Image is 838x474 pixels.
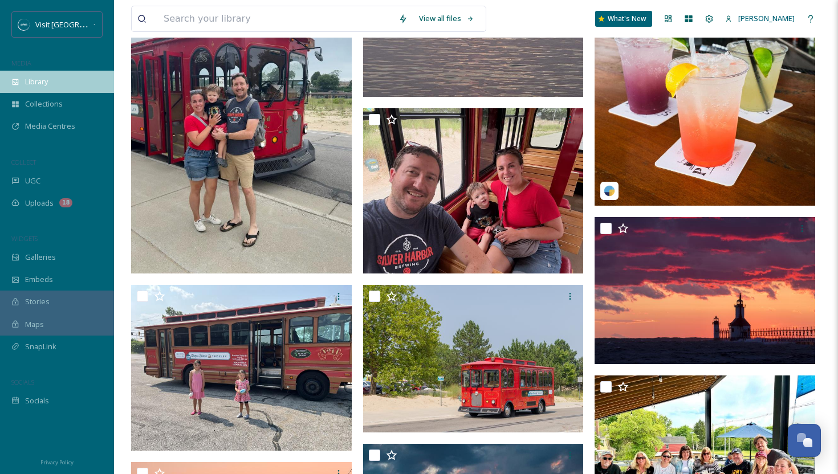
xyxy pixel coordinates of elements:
img: IMG_4547.jpg [595,217,815,364]
a: View all files [413,7,480,30]
span: WIDGETS [11,234,38,243]
span: MEDIA [11,59,31,67]
span: COLLECT [11,158,36,166]
span: Embeds [25,274,53,285]
img: snapsea-logo.png [604,185,615,197]
span: [PERSON_NAME] [738,13,795,23]
span: UGC [25,175,40,186]
span: SnapLink [25,341,56,352]
span: Uploads [25,198,54,209]
span: Maps [25,319,44,330]
div: 18 [59,198,72,207]
span: Privacy Policy [40,459,74,466]
a: What's New [595,11,652,27]
img: FB7A1967.jpg [363,285,584,432]
span: SOCIALS [11,378,34,386]
input: Search your library [158,6,393,31]
span: Visit [GEOGRAPHIC_DATA][US_STATE] [35,19,162,30]
span: Library [25,76,48,87]
a: Privacy Policy [40,455,74,468]
img: SM%20Social%20Profile.png [18,19,30,30]
span: Stories [25,296,50,307]
img: ext_1755911405.704355_Kaltzbar@gmail.com-IMG_0006.heic [363,108,584,273]
img: ext_1755833029.792638_danimorgandiaz@gmail.com-IMG_0068.jpeg [131,285,352,450]
a: [PERSON_NAME] [719,7,800,30]
span: Collections [25,99,63,109]
span: Galleries [25,252,56,263]
span: Socials [25,395,49,406]
button: Open Chat [788,424,821,457]
span: Media Centres [25,121,75,132]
